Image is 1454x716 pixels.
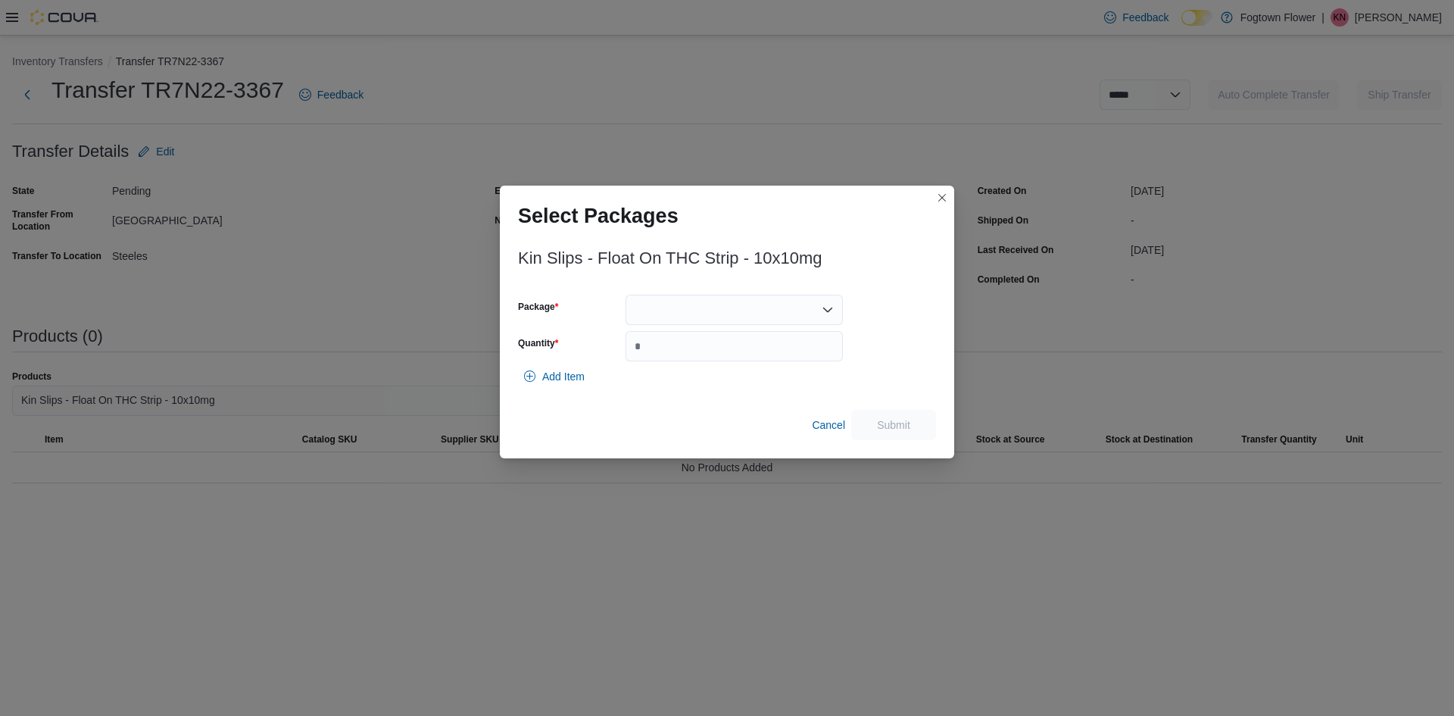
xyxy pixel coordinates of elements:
h1: Select Packages [518,204,679,228]
label: Package [518,301,558,313]
label: Quantity [518,337,558,349]
button: Add Item [518,361,591,392]
button: Open list of options [822,304,834,316]
span: Submit [877,417,910,433]
span: Add Item [542,369,585,384]
span: Cancel [812,417,845,433]
h3: Kin Slips - Float On THC Strip - 10x10mg [518,249,822,267]
button: Closes this modal window [933,189,951,207]
button: Cancel [806,410,851,440]
button: Submit [851,410,936,440]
